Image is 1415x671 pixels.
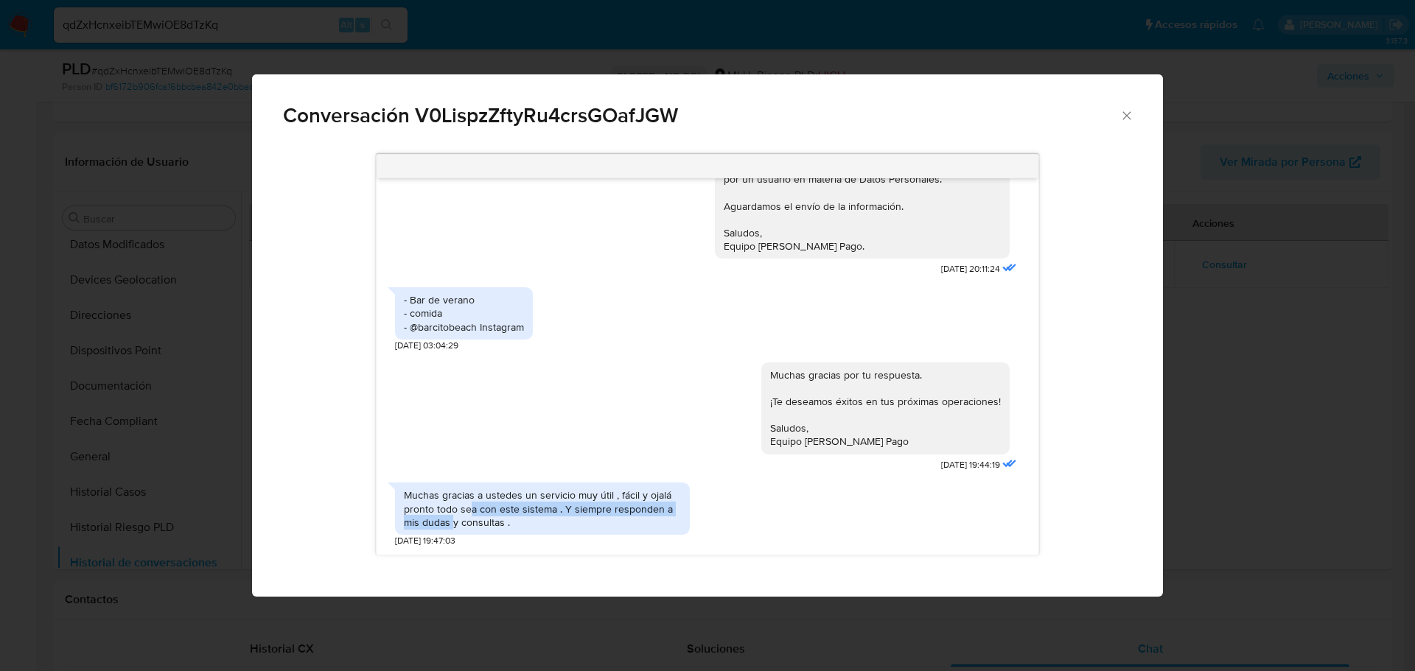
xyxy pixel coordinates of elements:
div: - Bar de verano - comida - @barcitobeach Instagram [404,293,524,334]
div: Muchas gracias a ustedes un servicio muy útil , fácil y ojalá pronto todo sea con este sistema . ... [404,488,681,529]
div: Muchas gracias por tu respuesta. ¡Te deseamos éxitos en tus próximas operaciones! Saludos, Equipo... [770,368,1001,449]
span: [DATE] 19:47:03 [395,535,455,547]
span: Conversación V0LispzZftyRu4crsGOafJGW [283,105,1119,126]
span: [DATE] 19:44:19 [941,459,1000,471]
div: Comunicación [252,74,1163,597]
span: [DATE] 20:11:24 [941,263,1000,275]
button: Cerrar [1119,108,1133,122]
span: [DATE] 03:04:29 [395,340,458,352]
